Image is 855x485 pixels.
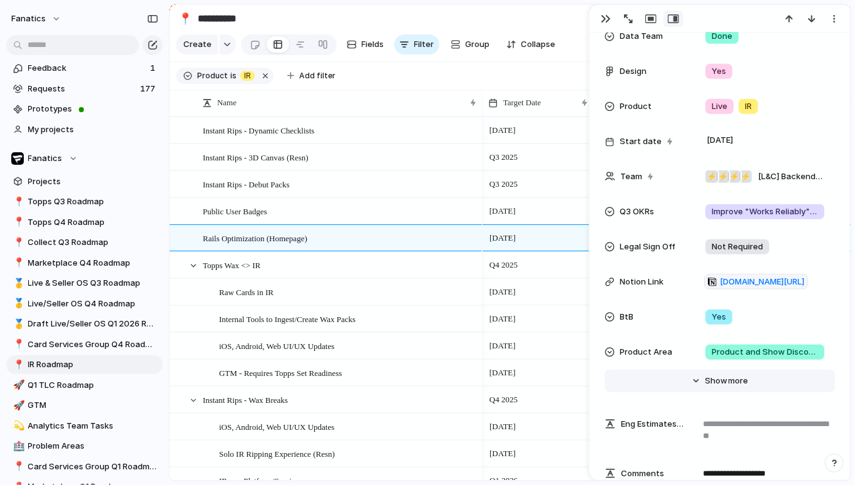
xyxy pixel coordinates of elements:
span: Yes [712,311,726,323]
span: Internal Tools to Ingest/Create Wax Packs [219,311,356,326]
span: Topps Wax <> IR [203,258,260,272]
span: Not Required [712,241,763,253]
div: ⚡ [717,170,729,183]
div: 📍 [13,195,22,209]
a: Feedback1 [6,59,163,78]
span: Problem Areas [28,440,158,452]
a: 📍Card Services Group Q1 Roadmap [6,457,163,476]
span: Live & Seller OS Q3 Roadmap [28,277,158,289]
button: 📍 [175,9,195,29]
a: 🥇Draft Live/Seller OS Q1 2026 Roadmap [6,315,163,333]
div: 🥇 [13,317,22,331]
div: 🥇 [13,276,22,291]
span: Marketplace Q4 Roadmap [28,257,158,269]
button: 📍 [11,216,24,229]
button: 📍 [11,338,24,351]
span: Q3 2025 [486,177,521,192]
span: iOS, Android, Web UI/UX Updates [219,419,334,434]
span: Projects [28,175,158,188]
span: Q3 OKRs [620,206,654,218]
span: GTM [28,399,158,412]
span: Raw Cards in IR [219,284,274,299]
a: Requests177 [6,80,163,98]
a: Prototypes [6,100,163,118]
div: 📍 [13,256,22,270]
button: 💫 [11,420,24,432]
span: Product [197,70,228,81]
span: Improve "Works Reliably" Satisfaction from 60% to 80% [712,206,818,218]
span: Instant Rips - Debut Packs [203,177,290,191]
span: Data Team [620,30,663,43]
a: 📍Topps Q3 Roadmap [6,192,163,211]
span: Fanatics [28,152,63,165]
button: Create [176,34,218,55]
button: 📍 [11,196,24,208]
a: 📍IR Roadmap [6,355,163,374]
span: Topps Q4 Roadmap [28,216,158,229]
a: 🥇Live/Seller OS Q4 Roadmap [6,295,163,313]
span: Instant Rips - Dynamic Checklists [203,123,314,137]
a: My projects [6,120,163,139]
span: Add filter [299,70,335,81]
a: 🥇Live & Seller OS Q3 Roadmap [6,274,163,293]
span: Fields [362,38,384,51]
span: more [729,375,749,387]
span: IR [244,70,251,81]
a: 🚀GTM [6,396,163,415]
span: Solo IR Ripping Experience (Resn) [219,446,335,461]
span: IR Roadmap [28,358,158,371]
div: 🏥Problem Areas [6,437,163,456]
span: [DATE] [486,231,519,246]
div: 🚀 [13,378,22,392]
span: 1 [150,62,158,75]
span: fanatics [11,13,46,25]
div: 📍 [178,10,192,27]
span: [DATE] [486,419,519,434]
button: is [228,69,239,83]
span: Q3 2025 [486,150,521,165]
span: Design [620,65,647,78]
span: Draft Live/Seller OS Q1 2026 Roadmap [28,318,158,330]
span: Prototypes [28,103,158,115]
div: ⚡ [739,170,752,183]
div: ⚡ [728,170,740,183]
span: Card Services Group Q1 Roadmap [28,461,158,473]
span: Feedback [28,62,146,75]
span: Q1 TLC Roadmap [28,379,158,392]
span: iOS, Android, Web UI/UX Updates [219,338,334,353]
span: [DATE] [486,365,519,380]
span: Live/Seller OS Q4 Roadmap [28,298,158,310]
span: Collapse [521,38,556,51]
button: IR [238,69,257,83]
span: [DOMAIN_NAME][URL] [720,276,804,288]
span: Card Services Group Q4 Roadmap [28,338,158,351]
span: My projects [28,123,158,136]
span: Requests [28,83,136,95]
span: Show [705,375,728,387]
button: Filter [394,34,439,55]
span: 177 [140,83,158,95]
span: [DATE] [704,133,737,148]
span: Team [620,170,642,183]
span: Product [620,100,652,113]
button: Group [444,34,496,55]
span: [DATE] [486,204,519,219]
span: Eng Estimates (B/iOs/A/W) in Cycles [621,418,685,430]
button: 🏥 [11,440,24,452]
div: 🥇 [13,296,22,311]
button: 📍 [11,461,24,473]
span: Product Area [620,346,672,358]
a: 📍Card Services Group Q4 Roadmap [6,335,163,354]
button: Fanatics [6,149,163,168]
span: is [230,70,237,81]
span: Analytics Team Tasks [28,420,158,432]
span: Instant Rips - 3D Canvas (Resn) [203,150,309,164]
span: [DATE] [486,338,519,353]
span: Done [712,30,732,43]
span: IR [745,100,752,113]
a: 📍Topps Q4 Roadmap [6,213,163,232]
